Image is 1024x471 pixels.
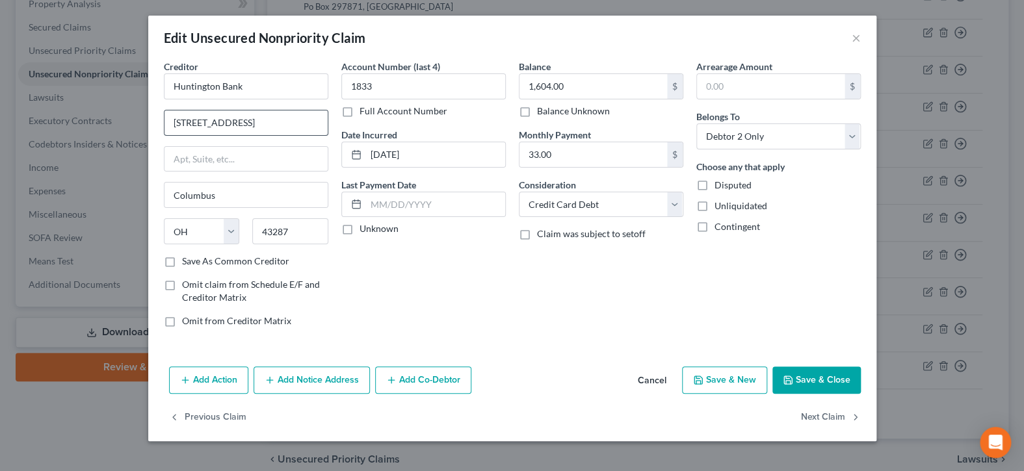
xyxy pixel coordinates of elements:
label: Full Account Number [360,105,447,118]
div: Edit Unsecured Nonpriority Claim [164,29,366,47]
input: 0.00 [519,74,667,99]
label: Balance [519,60,551,73]
label: Date Incurred [341,128,397,142]
input: Search creditor by name... [164,73,328,99]
label: Monthly Payment [519,128,591,142]
span: Omit from Creditor Matrix [182,315,291,326]
label: Consideration [519,178,576,192]
label: Account Number (last 4) [341,60,440,73]
button: Add Notice Address [254,366,370,394]
button: Next Claim [801,404,861,431]
div: $ [845,74,860,99]
button: Previous Claim [169,404,246,431]
button: Save & New [682,366,767,394]
span: Creditor [164,61,198,72]
span: Unliquidated [715,200,767,211]
span: Claim was subject to setoff [537,228,646,239]
input: Enter address... [164,110,328,135]
span: Contingent [715,221,760,232]
div: $ [667,74,683,99]
input: XXXX [341,73,506,99]
button: Add Co-Debtor [375,366,471,394]
label: Save As Common Creditor [182,255,289,268]
input: MM/DD/YYYY [366,142,505,167]
button: Save & Close [772,366,861,394]
input: MM/DD/YYYY [366,192,505,217]
label: Balance Unknown [537,105,610,118]
label: Arrearage Amount [696,60,772,73]
button: Add Action [169,366,248,394]
div: Open Intercom Messenger [980,427,1011,458]
div: $ [667,142,683,167]
label: Unknown [360,222,399,235]
input: Apt, Suite, etc... [164,147,328,172]
label: Last Payment Date [341,178,416,192]
span: Omit claim from Schedule E/F and Creditor Matrix [182,279,320,303]
span: Disputed [715,179,752,190]
input: 0.00 [519,142,667,167]
button: × [852,30,861,45]
button: Cancel [627,368,677,394]
input: Enter city... [164,183,328,207]
span: Belongs To [696,111,740,122]
label: Choose any that apply [696,160,785,173]
input: 0.00 [697,74,845,99]
input: Enter zip... [252,218,328,244]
